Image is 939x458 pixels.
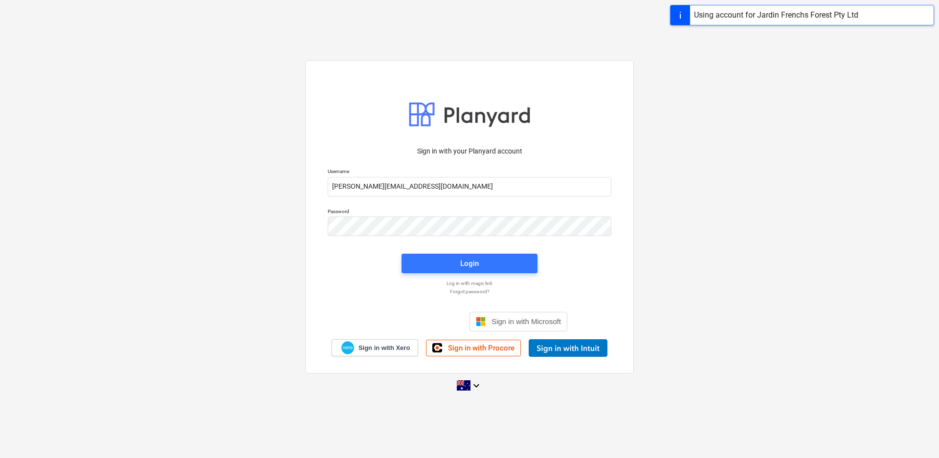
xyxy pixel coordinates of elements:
img: Microsoft logo [476,317,486,327]
input: Username [328,177,611,196]
span: Sign in with Procore [448,344,514,352]
span: Sign in with Xero [358,344,410,352]
a: Sign in with Procore [426,340,521,356]
a: Forgot password? [323,288,616,295]
div: Using account for Jardin Frenchs Forest Pty Ltd [694,9,858,21]
p: Username [328,168,611,176]
img: Xero logo [341,341,354,354]
div: Login [460,257,479,270]
a: Sign in with Xero [332,339,419,356]
p: Sign in with your Planyard account [328,146,611,156]
button: Login [402,254,537,273]
span: Sign in with Microsoft [492,317,561,326]
p: Password [328,208,611,217]
i: keyboard_arrow_down [470,380,482,392]
a: Log in with magic link [323,280,616,286]
iframe: Sign in with Google Button [367,311,467,332]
